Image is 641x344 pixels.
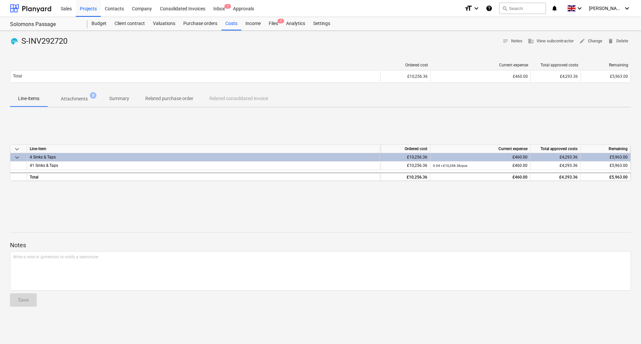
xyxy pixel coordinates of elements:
[608,38,614,44] span: delete
[623,4,631,12] i: keyboard_arrow_down
[584,63,628,67] div: Remaining
[13,145,21,153] span: keyboard_arrow_down
[430,145,530,153] div: Current expense
[282,17,309,30] a: Analytics
[309,17,334,30] a: Settings
[464,4,472,12] i: format_size
[579,38,585,44] span: edit
[528,37,574,45] span: View subcontractor
[13,73,22,79] p: Total
[61,95,88,102] p: Attachments
[583,161,628,170] div: £5,963.00
[30,153,377,161] div: 4 Sinks & Taps
[111,17,149,30] a: Client contract
[533,63,578,67] div: Total approved costs
[383,161,427,170] div: £10,256.36
[500,36,525,46] button: Notes
[433,74,528,79] div: £460.00
[149,17,179,30] a: Valuations
[265,17,282,30] div: Files
[583,153,628,161] div: £5,963.00
[383,173,427,182] div: £10,256.36
[380,145,430,153] div: Ordered cost
[583,173,628,182] div: £5,963.00
[502,37,522,45] span: Notes
[579,37,602,45] span: Change
[18,95,39,102] p: Line-items
[27,173,380,181] div: Total
[581,145,631,153] div: Remaining
[27,145,380,153] div: Line-item
[551,4,558,12] i: notifications
[605,36,631,46] button: Delete
[433,164,467,167] small: 0.04 × £10,256.36 / pcs
[30,163,58,168] span: 41 Sinks & Taps
[179,17,221,30] a: Purchase orders
[10,21,79,28] div: Solomons Passage
[383,153,427,161] div: £10,256.36
[533,74,578,79] div: £4,293.36
[13,153,21,161] span: keyboard_arrow_down
[10,36,19,47] div: Invoice has been synced with Xero and its status is currently DRAFT
[277,19,284,23] span: 1
[10,241,631,249] p: Notes
[241,17,265,30] a: Income
[525,36,577,46] button: View subcontractor
[530,145,581,153] div: Total approved costs
[87,17,111,30] a: Budget
[499,3,546,14] button: Search
[11,38,18,45] img: xero.svg
[383,63,428,67] div: Ordered cost
[145,95,193,102] p: Related purchase order
[502,38,508,44] span: notes
[433,161,527,170] div: £460.00
[589,6,622,11] span: [PERSON_NAME]
[265,17,282,30] a: Files1
[502,6,507,11] span: search
[533,153,578,161] div: £4,293.36
[608,37,628,45] span: Delete
[486,4,492,12] i: Knowledge base
[533,173,578,182] div: £4,293.36
[584,74,628,79] div: £5,963.00
[383,74,428,79] div: £10,256.36
[109,95,129,102] p: Summary
[528,38,534,44] span: business
[608,312,641,344] iframe: Chat Widget
[10,36,70,47] div: S-INV292720
[221,17,241,30] a: Costs
[433,153,527,161] div: £460.00
[224,4,231,9] span: 1
[577,36,605,46] button: Change
[433,173,527,182] div: £460.00
[533,161,578,170] div: £4,293.36
[433,63,528,67] div: Current expense
[472,4,480,12] i: keyboard_arrow_down
[90,92,96,99] span: 8
[576,4,584,12] i: keyboard_arrow_down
